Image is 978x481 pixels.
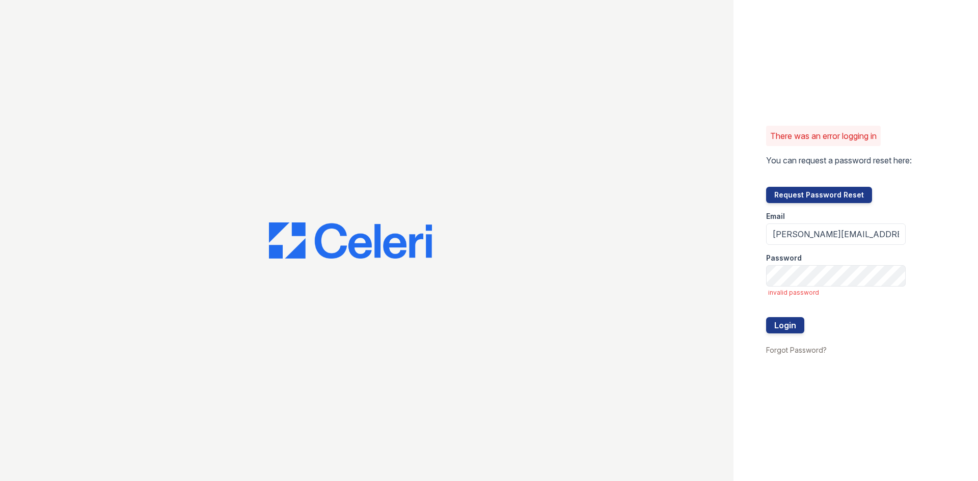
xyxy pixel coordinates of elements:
[766,317,804,333] button: Login
[766,211,785,221] label: Email
[770,130,877,142] p: There was an error logging in
[766,154,912,166] p: You can request a password reset here:
[269,222,432,259] img: CE_Logo_Blue-a8612792a0a2168367f1c8372b55b34899dd931a85d93a1a3d3e32e68fde9ad4.png
[766,346,827,354] a: Forgot Password?
[766,253,802,263] label: Password
[766,187,872,203] button: Request Password Reset
[768,289,906,297] span: invalid password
